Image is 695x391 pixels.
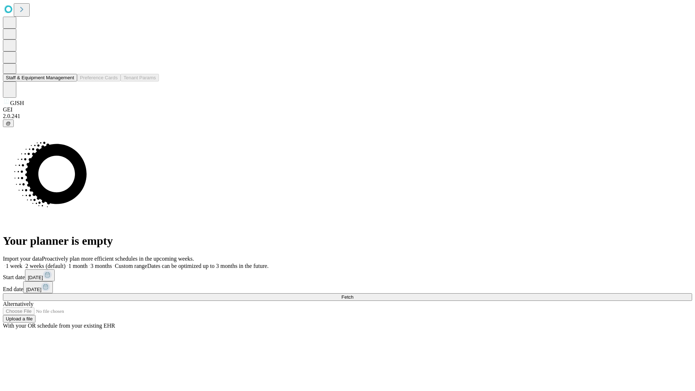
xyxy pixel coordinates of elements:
div: GEI [3,106,692,113]
span: With your OR schedule from your existing EHR [3,323,115,329]
div: End date [3,281,692,293]
button: Preference Cards [77,74,121,81]
span: Custom range [115,263,147,269]
span: 1 month [68,263,88,269]
div: Start date [3,269,692,281]
span: Import your data [3,256,42,262]
span: 3 months [90,263,112,269]
button: @ [3,119,14,127]
span: Proactively plan more efficient schedules in the upcoming weeks. [42,256,194,262]
span: [DATE] [26,287,41,292]
span: Dates can be optimized up to 3 months in the future. [147,263,269,269]
h1: Your planner is empty [3,234,692,248]
button: [DATE] [23,281,53,293]
button: [DATE] [25,269,55,281]
span: @ [6,121,11,126]
button: Fetch [3,293,692,301]
span: Alternatively [3,301,33,307]
span: GJSH [10,100,24,106]
span: 2 weeks (default) [25,263,66,269]
button: Tenant Params [121,74,159,81]
div: 2.0.241 [3,113,692,119]
span: [DATE] [28,275,43,280]
span: Fetch [341,294,353,300]
button: Upload a file [3,315,35,323]
span: 1 week [6,263,22,269]
button: Staff & Equipment Management [3,74,77,81]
